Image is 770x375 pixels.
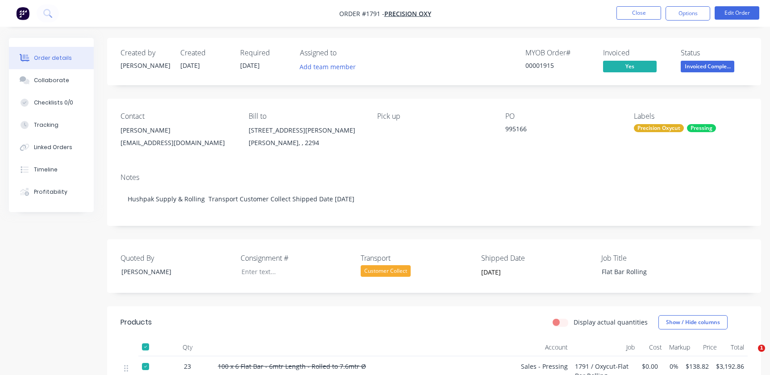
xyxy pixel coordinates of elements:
[300,49,389,57] div: Assigned to
[218,362,366,371] span: 100 x 6 Flat Bar - 6mtr Length - Rolled to 7.6mtr Ø
[121,61,170,70] div: [PERSON_NAME]
[34,76,69,84] div: Collaborate
[121,253,232,263] label: Quoted By
[121,124,234,137] div: [PERSON_NAME]
[740,345,761,366] iframe: Intercom live chat
[694,338,721,356] div: Price
[249,112,362,121] div: Bill to
[638,338,666,356] div: Cost
[9,114,94,136] button: Tracking
[249,137,362,149] div: [PERSON_NAME], , 2294
[34,166,58,174] div: Timeline
[121,137,234,149] div: [EMAIL_ADDRESS][DOMAIN_NAME]
[603,61,657,72] span: Yes
[121,112,234,121] div: Contact
[184,362,191,371] span: 23
[9,69,94,92] button: Collaborate
[642,362,658,371] span: $0.00
[686,362,709,371] span: $138.82
[384,9,431,18] a: Precision Oxy
[505,112,619,121] div: PO
[687,124,716,132] div: Pressing
[9,181,94,203] button: Profitability
[295,61,361,73] button: Add team member
[758,345,765,352] span: 1
[525,49,592,57] div: MYOB Order #
[300,61,361,73] button: Add team member
[114,265,226,278] div: [PERSON_NAME]
[658,315,728,329] button: Show / Hide columns
[603,49,670,57] div: Invoiced
[180,61,200,70] span: [DATE]
[241,253,352,263] label: Consignment #
[666,338,694,356] div: Markup
[34,121,58,129] div: Tracking
[9,92,94,114] button: Checklists 0/0
[240,61,260,70] span: [DATE]
[9,47,94,69] button: Order details
[121,317,152,328] div: Products
[377,112,491,121] div: Pick up
[681,61,734,72] span: Invoiced Comple...
[361,265,411,277] div: Customer Collect
[16,7,29,20] img: Factory
[249,124,362,137] div: [STREET_ADDRESS][PERSON_NAME]
[482,338,571,356] div: Account
[121,185,748,212] div: Hushpak Supply & Rolling Transport Customer Collect Shipped Date [DATE]
[240,49,289,57] div: Required
[666,6,710,21] button: Options
[720,338,748,356] div: Total
[681,61,734,74] button: Invoiced Comple...
[574,317,648,327] label: Display actual quantities
[121,49,170,57] div: Created by
[9,158,94,181] button: Timeline
[616,6,661,20] button: Close
[34,188,67,196] div: Profitability
[595,265,706,278] div: Flat Bar Rolling
[716,362,744,371] span: $3,192.86
[525,61,592,70] div: 00001915
[161,338,214,356] div: Qty
[34,143,72,151] div: Linked Orders
[121,124,234,153] div: [PERSON_NAME][EMAIL_ADDRESS][DOMAIN_NAME]
[9,136,94,158] button: Linked Orders
[34,54,72,62] div: Order details
[715,6,759,20] button: Edit Order
[634,124,684,132] div: Precision Oxycut
[634,112,748,121] div: Labels
[665,362,678,371] span: 0%
[180,49,229,57] div: Created
[481,253,593,263] label: Shipped Date
[34,99,73,107] div: Checklists 0/0
[475,266,586,279] input: Enter date
[681,49,748,57] div: Status
[571,338,638,356] div: Job
[601,253,713,263] label: Job Title
[249,124,362,153] div: [STREET_ADDRESS][PERSON_NAME][PERSON_NAME], , 2294
[339,9,384,18] span: Order #1791 -
[121,173,748,182] div: Notes
[361,253,472,263] label: Transport
[505,124,617,137] div: 995166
